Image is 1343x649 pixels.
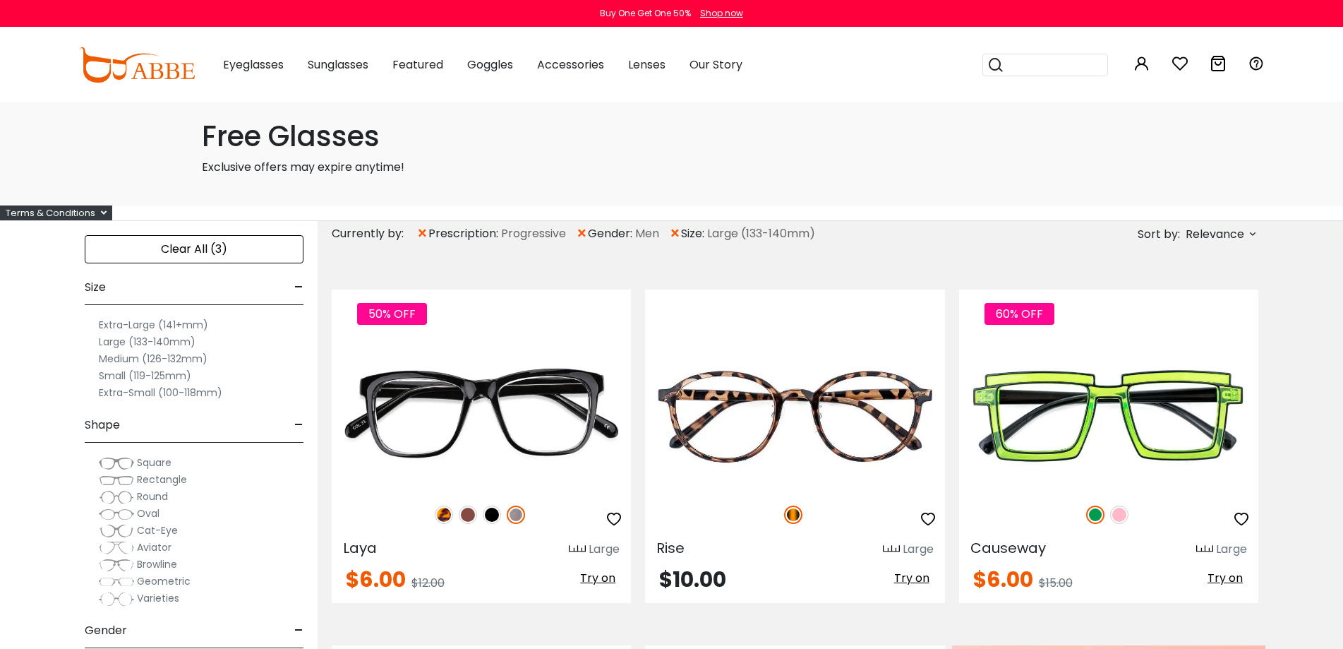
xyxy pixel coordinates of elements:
[970,538,1046,558] span: Causeway
[392,56,443,73] span: Featured
[294,270,303,304] span: -
[137,574,191,588] span: Geometric
[343,538,377,558] span: Laya
[99,333,195,350] label: Large (133-140mm)
[628,56,666,73] span: Lenses
[693,7,743,19] a: Shop now
[1186,222,1244,247] span: Relevance
[99,575,134,589] img: Geometric.png
[99,507,134,521] img: Oval.png
[903,541,934,558] div: Large
[576,569,620,588] button: Try on
[645,340,944,490] img: Tortoise Rise - Plastic ,Adjust Nose Pads
[681,225,707,242] span: size:
[507,506,525,524] img: Gun
[357,303,427,325] span: 50% OFF
[700,7,743,20] div: Shop now
[435,506,453,524] img: Leopard
[202,119,1142,153] h1: Free Glasses
[99,541,134,555] img: Aviator.png
[600,7,691,20] div: Buy One Get One 50%
[890,569,934,588] button: Try on
[223,56,284,73] span: Eyeglasses
[346,564,406,595] span: $6.00
[428,225,501,242] span: prescription:
[99,490,134,504] img: Round.png
[294,614,303,648] span: -
[580,570,615,586] span: Try on
[689,56,742,73] span: Our Story
[569,544,586,555] img: size ruler
[137,506,159,520] span: Oval
[85,270,106,304] span: Size
[537,56,604,73] span: Accessories
[137,540,171,554] span: Aviator
[894,570,929,586] span: Try on
[294,408,303,442] span: -
[973,564,1033,595] span: $6.00
[85,235,303,263] div: Clear All (3)
[1208,570,1243,586] span: Try on
[99,350,207,367] label: Medium (126-132mm)
[1203,569,1247,588] button: Try on
[459,506,477,524] img: Brown
[984,303,1054,325] span: 60% OFF
[99,367,191,384] label: Small (119-125mm)
[411,575,445,591] span: $12.00
[99,456,134,470] img: Square.png
[85,408,120,442] span: Shape
[669,221,681,246] span: ×
[1110,506,1128,524] img: Pink
[659,564,726,595] span: $10.00
[137,557,177,571] span: Browline
[589,541,620,558] div: Large
[79,47,195,83] img: abbeglasses.com
[576,221,588,246] span: ×
[588,225,635,242] span: gender:
[99,316,208,333] label: Extra-Large (141+mm)
[959,340,1258,490] img: Green Causeway - Plastic ,Universal Bridge Fit
[137,472,187,487] span: Rectangle
[635,225,659,242] span: Men
[883,544,900,555] img: size ruler
[1196,544,1213,555] img: size ruler
[137,489,168,504] span: Round
[483,506,501,524] img: Black
[467,56,513,73] span: Goggles
[707,225,815,242] span: Large (133-140mm)
[332,340,631,490] img: Gun Laya - Plastic ,Universal Bridge Fit
[501,225,566,242] span: Progressive
[202,159,1142,176] p: Exclusive offers may expire anytime!
[416,221,428,246] span: ×
[137,591,179,605] span: Varieties
[99,473,134,487] img: Rectangle.png
[1138,226,1180,242] span: Sort by:
[308,56,368,73] span: Sunglasses
[1039,575,1073,591] span: $15.00
[99,592,134,607] img: Varieties.png
[784,506,802,524] img: Tortoise
[137,523,178,537] span: Cat-Eye
[1086,506,1104,524] img: Green
[656,538,685,558] span: Rise
[137,456,171,470] span: Square
[85,614,127,648] span: Gender
[332,221,416,246] div: Currently by:
[99,524,134,538] img: Cat-Eye.png
[99,558,134,572] img: Browline.png
[1216,541,1247,558] div: Large
[99,384,222,401] label: Extra-Small (100-118mm)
